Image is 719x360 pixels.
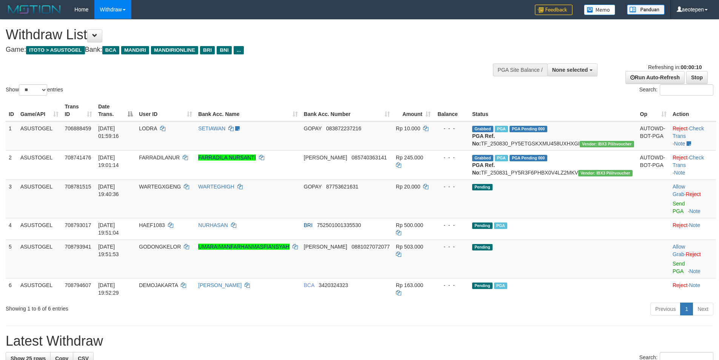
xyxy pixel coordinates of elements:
[139,184,181,190] span: WARTEGXGENG
[670,150,716,179] td: · ·
[434,100,469,121] th: Balance
[673,282,688,288] a: Reject
[673,155,688,161] a: Reject
[234,46,244,54] span: ...
[396,222,423,228] span: Rp 500.000
[102,46,119,54] span: BCA
[198,282,242,288] a: [PERSON_NAME]
[670,218,716,239] td: ·
[637,100,670,121] th: Op: activate to sort column ascending
[65,155,91,161] span: 708741476
[198,184,234,190] a: WARTEGHIGH
[65,184,91,190] span: 708781515
[6,27,472,42] h1: Withdraw List
[6,218,17,239] td: 4
[62,100,95,121] th: Trans ID: activate to sort column ascending
[680,303,693,315] a: 1
[472,283,493,289] span: Pending
[198,125,225,131] a: SETIAWAN
[670,121,716,151] td: · ·
[686,191,701,197] a: Reject
[689,282,700,288] a: Note
[139,125,157,131] span: LODRA
[17,278,62,300] td: ASUSTOGEL
[437,154,466,161] div: - - -
[198,155,256,161] a: FARRADILA NURSANTI
[495,126,508,132] span: Marked by aeoros
[660,84,713,96] input: Search:
[98,282,119,296] span: [DATE] 19:52:29
[472,184,493,190] span: Pending
[689,222,700,228] a: Note
[437,221,466,229] div: - - -
[6,179,17,218] td: 3
[17,150,62,179] td: ASUSTOGEL
[472,162,495,176] b: PGA Ref. No:
[437,183,466,190] div: - - -
[674,170,685,176] a: Note
[352,244,390,250] span: Copy 0881027072077 to clipboard
[319,282,348,288] span: Copy 3420324323 to clipboard
[6,4,63,15] img: MOTION_logo.png
[317,222,361,228] span: Copy 752501001335530 to clipboard
[98,125,119,139] span: [DATE] 01:59:16
[681,64,702,70] strong: 00:00:10
[650,303,681,315] a: Previous
[670,239,716,278] td: ·
[689,268,701,274] a: Note
[637,121,670,151] td: AUTOWD-BOT-PGA
[151,46,198,54] span: MANDIRIONLINE
[547,63,597,76] button: None selected
[396,282,423,288] span: Rp 163.000
[673,201,685,214] a: Send PGA
[304,155,347,161] span: [PERSON_NAME]
[139,222,165,228] span: HAEF1083
[396,125,420,131] span: Rp 10.000
[6,121,17,151] td: 1
[472,155,493,161] span: Grabbed
[437,281,466,289] div: - - -
[469,121,637,151] td: TF_250830_PY5ETGSKXMU458UXHXGI
[304,184,322,190] span: GOPAY
[65,282,91,288] span: 708794607
[17,121,62,151] td: ASUSTOGEL
[304,282,314,288] span: BCA
[493,63,547,76] div: PGA Site Balance /
[686,251,701,257] a: Reject
[673,184,686,197] span: ·
[627,5,665,15] img: panduan.png
[472,222,493,229] span: Pending
[65,244,91,250] span: 708793941
[198,244,289,250] a: UMARAIMANFARHANMASFIANSYAH
[6,150,17,179] td: 2
[65,125,91,131] span: 706888459
[136,100,195,121] th: User ID: activate to sort column ascending
[6,46,472,54] h4: Game: Bank:
[195,100,300,121] th: Bank Acc. Name: activate to sort column ascending
[670,278,716,300] td: ·
[301,100,393,121] th: Bank Acc. Number: activate to sort column ascending
[352,155,387,161] span: Copy 085740363141 to clipboard
[510,126,547,132] span: PGA Pending
[98,244,119,257] span: [DATE] 19:51:53
[139,155,180,161] span: FARRADILANUR
[510,155,547,161] span: PGA Pending
[139,282,178,288] span: DEMOJAKARTA
[200,46,215,54] span: BRI
[6,334,713,349] h1: Latest Withdraw
[494,283,507,289] span: Marked by aeotriv
[495,155,508,161] span: Marked by aeomartha
[198,222,228,228] a: NURHASAN
[673,244,685,257] a: Allow Grab
[98,155,119,168] span: [DATE] 19:01:14
[396,155,423,161] span: Rp 245.000
[17,239,62,278] td: ASUSTOGEL
[393,100,434,121] th: Amount: activate to sort column ascending
[17,100,62,121] th: Game/API: activate to sort column ascending
[670,179,716,218] td: ·
[673,184,685,197] a: Allow Grab
[26,46,85,54] span: ITOTO > ASUSTOGEL
[625,71,685,84] a: Run Auto-Refresh
[437,125,466,132] div: - - -
[639,84,713,96] label: Search:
